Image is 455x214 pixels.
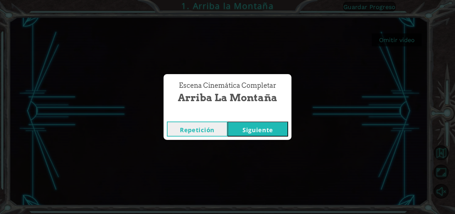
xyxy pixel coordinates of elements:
[179,81,276,89] font: Escena Cinemática Completar
[180,126,215,134] font: Repetición
[242,126,273,134] font: Siguiente
[227,122,288,137] button: Siguiente
[167,122,227,137] button: Repetición
[178,91,277,103] font: Arriba la Montaña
